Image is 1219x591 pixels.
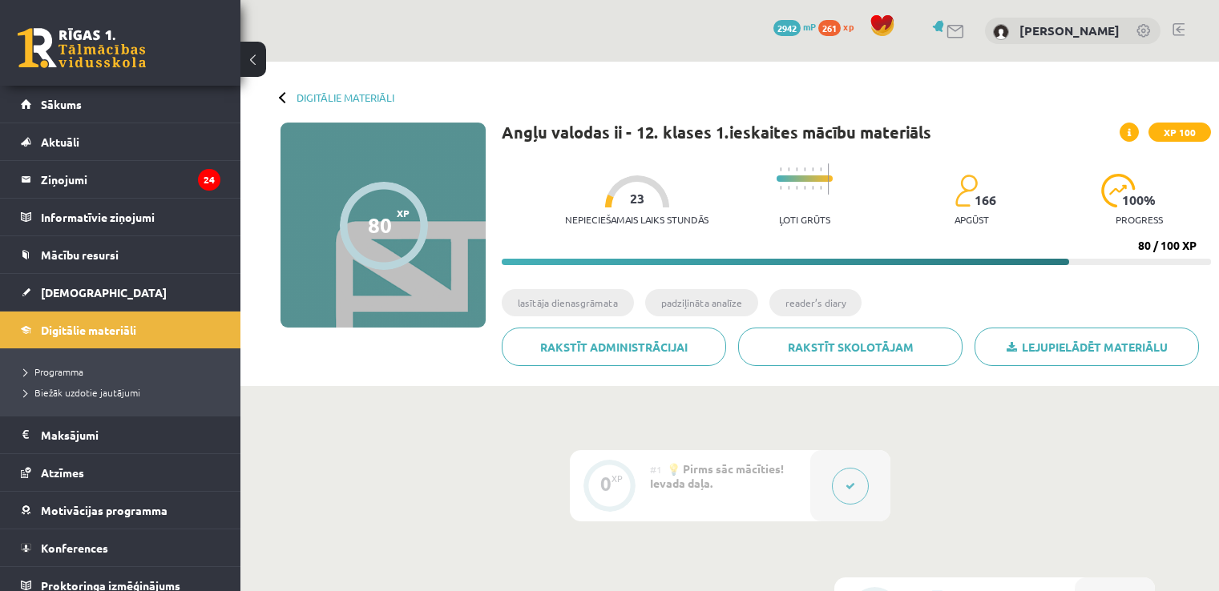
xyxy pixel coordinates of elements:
[21,123,220,160] a: Aktuāli
[1122,193,1156,207] span: 100 %
[804,186,805,190] img: icon-short-line-57e1e144782c952c97e751825c79c345078a6d821885a25fce030b3d8c18986b.svg
[41,247,119,262] span: Mācību resursi
[955,214,989,225] p: apgūst
[21,274,220,311] a: [DEMOGRAPHIC_DATA]
[41,503,168,517] span: Motivācijas programma
[502,289,634,316] li: lasītāja dienasgrāmata
[24,386,140,399] span: Biežāk uzdotie jautājumi
[955,174,978,207] img: students-c634bb4e5e11cddfef0936a35e636f08e4e9abd3cc4e673bd6f9a4125e45ecb1.svg
[820,186,821,190] img: icon-short-line-57e1e144782c952c97e751825c79c345078a6d821885a25fce030b3d8c18986b.svg
[993,24,1009,40] img: Ričards Alsters
[788,186,789,190] img: icon-short-line-57e1e144782c952c97e751825c79c345078a6d821885a25fce030b3d8c18986b.svg
[502,328,726,366] a: Rakstīt administrācijai
[650,461,784,490] span: 💡 Pirms sāc mācīties! Ievada daļa.
[198,169,220,191] i: 24
[788,167,789,171] img: icon-short-line-57e1e144782c952c97e751825c79c345078a6d821885a25fce030b3d8c18986b.svg
[21,454,220,491] a: Atzīmes
[368,213,392,237] div: 80
[502,123,931,142] h1: Angļu valodas ii - 12. klases 1.ieskaites mācību materiāls
[769,289,862,316] li: reader’s diary
[397,207,410,219] span: XP
[41,323,136,337] span: Digitālie materiāli
[41,97,82,111] span: Sākums
[975,328,1199,366] a: Lejupielādēt materiālu
[780,167,781,171] img: icon-short-line-57e1e144782c952c97e751825c79c345078a6d821885a25fce030b3d8c18986b.svg
[21,199,220,235] a: Informatīvie ziņojumi
[1148,123,1211,142] span: XP 100
[41,199,220,235] legend: Informatīvie ziņojumi
[297,91,394,103] a: Digitālie materiāli
[779,214,830,225] p: Ļoti grūts
[24,365,83,378] span: Programma
[818,20,841,36] span: 261
[18,28,146,68] a: Rīgas 1. Tālmācības vidusskola
[1101,174,1136,207] img: icon-progress-161ccf0a02000e728c5f80fcf4c31c7af3da0e1684b2b1d7c360e028c24a22f1.svg
[41,285,167,300] span: [DEMOGRAPHIC_DATA]
[21,86,220,123] a: Sākums
[773,20,816,33] a: 2942 mP
[975,193,996,207] span: 166
[24,364,224,379] a: Programma
[630,191,644,206] span: 23
[780,186,781,190] img: icon-short-line-57e1e144782c952c97e751825c79c345078a6d821885a25fce030b3d8c18986b.svg
[21,492,220,529] a: Motivācijas programma
[21,236,220,273] a: Mācību resursi
[41,465,84,480] span: Atzīmes
[828,163,829,195] img: icon-long-line-d9ea69661e0d244f92f715978eff75569469978d946b2353a9bb055b3ed8787d.svg
[1019,22,1120,38] a: [PERSON_NAME]
[21,312,220,348] a: Digitālie materiāli
[612,474,623,483] div: XP
[21,529,220,566] a: Konferences
[796,186,797,190] img: icon-short-line-57e1e144782c952c97e751825c79c345078a6d821885a25fce030b3d8c18986b.svg
[21,416,220,453] a: Maksājumi
[600,476,612,491] div: 0
[773,20,801,36] span: 2942
[41,161,220,198] legend: Ziņojumi
[796,167,797,171] img: icon-short-line-57e1e144782c952c97e751825c79c345078a6d821885a25fce030b3d8c18986b.svg
[803,20,816,33] span: mP
[41,135,79,149] span: Aktuāli
[820,167,821,171] img: icon-short-line-57e1e144782c952c97e751825c79c345078a6d821885a25fce030b3d8c18986b.svg
[21,161,220,198] a: Ziņojumi24
[804,167,805,171] img: icon-short-line-57e1e144782c952c97e751825c79c345078a6d821885a25fce030b3d8c18986b.svg
[41,416,220,453] legend: Maksājumi
[812,167,813,171] img: icon-short-line-57e1e144782c952c97e751825c79c345078a6d821885a25fce030b3d8c18986b.svg
[812,186,813,190] img: icon-short-line-57e1e144782c952c97e751825c79c345078a6d821885a25fce030b3d8c18986b.svg
[645,289,758,316] li: padziļināta analīze
[843,20,854,33] span: xp
[738,328,963,366] a: Rakstīt skolotājam
[1116,214,1163,225] p: progress
[818,20,862,33] a: 261 xp
[565,214,708,225] p: Nepieciešamais laiks stundās
[41,541,108,555] span: Konferences
[24,385,224,400] a: Biežāk uzdotie jautājumi
[650,463,662,476] span: #1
